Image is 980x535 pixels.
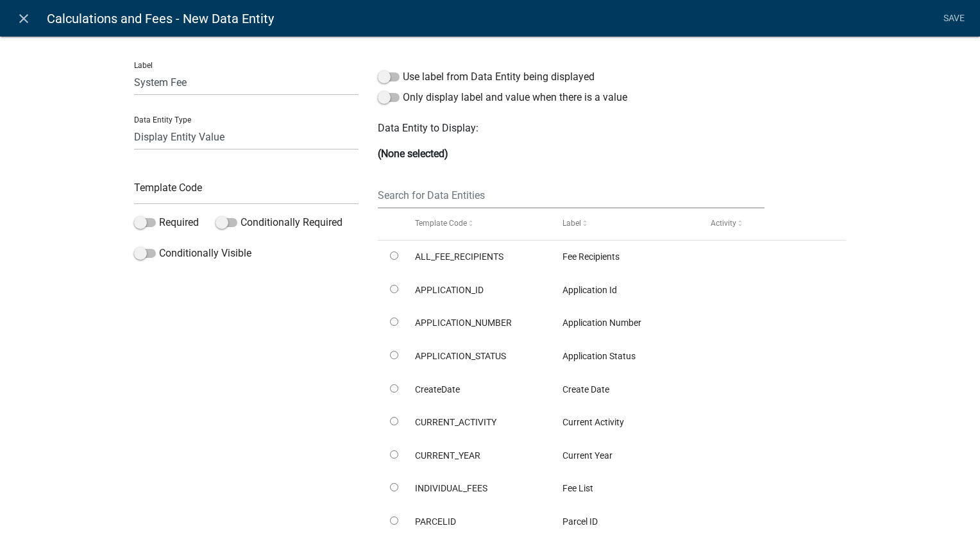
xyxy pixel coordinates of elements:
span: Create Date [562,384,609,395]
span: Calculations and Fees - New Data Entity [47,6,274,31]
span: Application Status [562,351,636,361]
label: Required [134,215,199,230]
input: Search for Data Entities [378,182,765,208]
p: Data Entity to Display: [378,121,846,136]
span: Current Activity [562,417,624,427]
span: APPLICATION_NUMBER [415,318,512,328]
datatable-header-cell: Label [550,208,698,239]
span: Fee Recipients [562,251,620,262]
i: close [16,11,31,26]
span: CreateDate [415,384,460,395]
label: Conditionally Required [215,215,342,230]
label: Use label from Data Entity being displayed [378,69,595,85]
span: CURRENT_ACTIVITY [415,417,496,427]
span: INDIVIDUAL_FEES [415,483,487,493]
label: Conditionally Visible [134,246,251,261]
span: Current Year [562,450,612,461]
strong: (None selected) [378,148,448,160]
span: APPLICATION_ID [415,285,484,295]
span: Parcel ID [562,516,598,527]
span: Label [562,219,581,228]
span: PARCELID [415,516,456,527]
span: APPLICATION_STATUS [415,351,506,361]
span: Fee List [562,483,593,493]
span: Application Id [562,285,617,295]
span: Template Code [415,219,467,228]
label: Only display label and value when there is a value [378,90,627,105]
span: CURRENT_YEAR [415,450,480,461]
span: Application Number [562,318,641,328]
datatable-header-cell: Template Code [402,208,550,239]
span: ALL_FEE_RECIPIENTS [415,251,503,262]
datatable-header-cell: Activity [698,208,846,239]
span: Activity [711,219,736,228]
